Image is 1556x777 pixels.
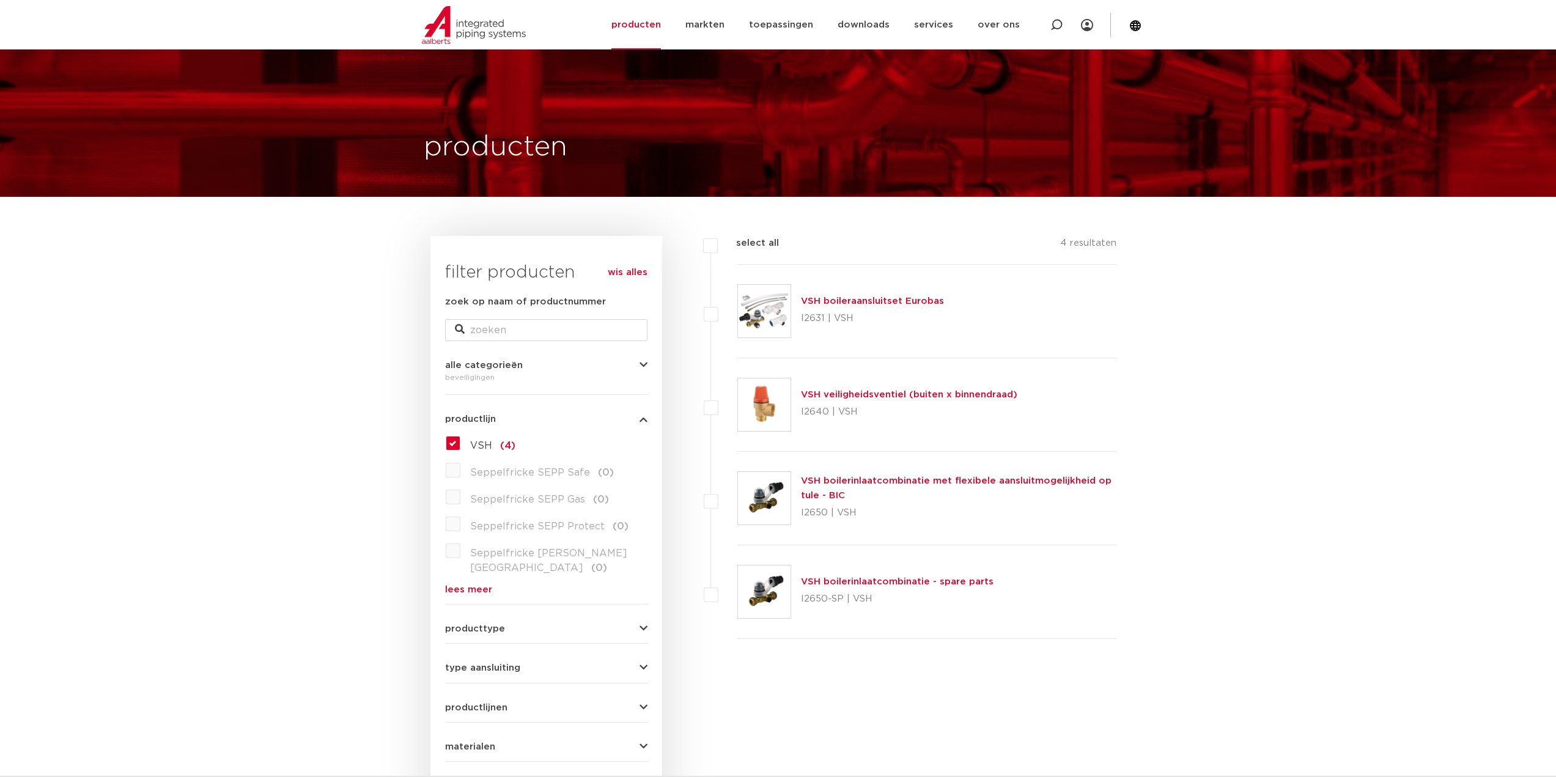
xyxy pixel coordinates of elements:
[445,370,647,385] div: beveiligingen
[1060,236,1116,255] p: 4 resultaten
[470,441,492,451] span: VSH
[801,476,1112,500] a: VSH boilerinlaatcombinatie met flexibele aansluitmogelijkheid op tule - BIC
[591,563,607,573] span: (0)
[801,309,944,328] p: I2631 | VSH
[445,742,647,751] button: materialen
[613,521,629,531] span: (0)
[801,577,994,586] a: VSH boilerinlaatcombinatie - spare parts
[738,285,791,337] img: Thumbnail for VSH boileraansluitset Eurobas
[445,319,647,341] input: zoeken
[608,265,647,280] a: wis alles
[445,703,507,712] span: productlijnen
[445,742,495,751] span: materialen
[801,296,944,306] a: VSH boileraansluitset Eurobas
[470,548,627,573] span: Seppelfricke [PERSON_NAME][GEOGRAPHIC_DATA]
[801,390,1017,399] a: VSH veiligheidsventiel (buiten x binnendraad)
[445,663,520,672] span: type aansluiting
[500,441,515,451] span: (4)
[445,414,496,424] span: productlijn
[801,503,1117,523] p: I2650 | VSH
[445,361,523,370] span: alle categorieën
[718,236,779,251] label: select all
[445,663,647,672] button: type aansluiting
[445,295,606,309] label: zoek op naam of productnummer
[738,472,791,525] img: Thumbnail for VSH boilerinlaatcombinatie met flexibele aansluitmogelijkheid op tule - BIC
[445,260,647,285] h3: filter producten
[598,468,614,477] span: (0)
[470,521,605,531] span: Seppelfricke SEPP Protect
[424,128,567,167] h1: producten
[801,402,1017,422] p: I2640 | VSH
[593,495,609,504] span: (0)
[801,589,994,609] p: I2650-SP | VSH
[738,378,791,431] img: Thumbnail for VSH veiligheidsventiel (buiten x binnendraad)
[445,414,647,424] button: productlijn
[470,468,590,477] span: Seppelfricke SEPP Safe
[738,565,791,618] img: Thumbnail for VSH boilerinlaatcombinatie - spare parts
[445,585,647,594] a: lees meer
[445,361,647,370] button: alle categorieën
[445,624,505,633] span: producttype
[445,624,647,633] button: producttype
[445,703,647,712] button: productlijnen
[470,495,585,504] span: Seppelfricke SEPP Gas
